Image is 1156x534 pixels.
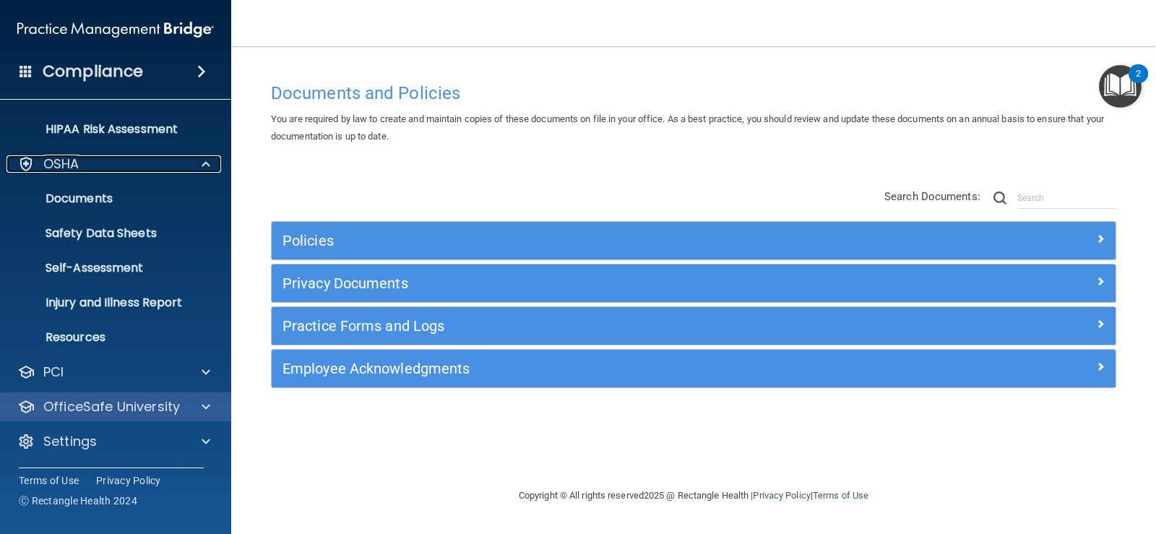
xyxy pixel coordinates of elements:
a: OfficeSafe University [17,398,210,415]
iframe: Drift Widget Chat Controller [906,432,1139,490]
div: Copyright © All rights reserved 2025 @ Rectangle Health | | [430,473,957,519]
a: Settings [17,433,210,450]
p: Documents [9,191,207,206]
a: Privacy Policy [753,490,810,501]
span: Ⓒ Rectangle Health 2024 [19,494,137,508]
div: 2 [1136,74,1141,92]
p: Resources [9,330,207,345]
p: Injury and Illness Report [9,296,207,310]
h4: Documents and Policies [271,84,1116,103]
h5: Privacy Documents [282,275,894,291]
h5: Employee Acknowledgments [282,361,894,376]
h5: Practice Forms and Logs [282,318,894,334]
a: PCI [17,363,210,381]
img: PMB logo [17,15,214,44]
a: OSHA [17,155,210,173]
p: Safety Data Sheets [9,226,207,241]
p: PCI [43,363,64,381]
span: Search Documents: [884,190,980,203]
a: Policies [282,229,1105,252]
p: Settings [43,433,97,450]
p: OSHA [43,155,79,173]
img: ic-search.3b580494.png [993,191,1006,204]
a: Terms of Use [813,490,868,501]
span: You are required by law to create and maintain copies of these documents on file in your office. ... [271,113,1104,142]
input: Search [1017,187,1116,209]
a: Privacy Documents [282,272,1105,295]
a: Privacy Policy [96,473,161,488]
h5: Policies [282,233,894,249]
p: OfficeSafe University [43,398,180,415]
a: Terms of Use [19,473,79,488]
p: HIPAA Risk Assessment [9,122,207,137]
a: Practice Forms and Logs [282,314,1105,337]
button: Open Resource Center, 2 new notifications [1099,65,1142,108]
a: Employee Acknowledgments [282,357,1105,380]
p: Self-Assessment [9,261,207,275]
h4: Compliance [43,61,143,82]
